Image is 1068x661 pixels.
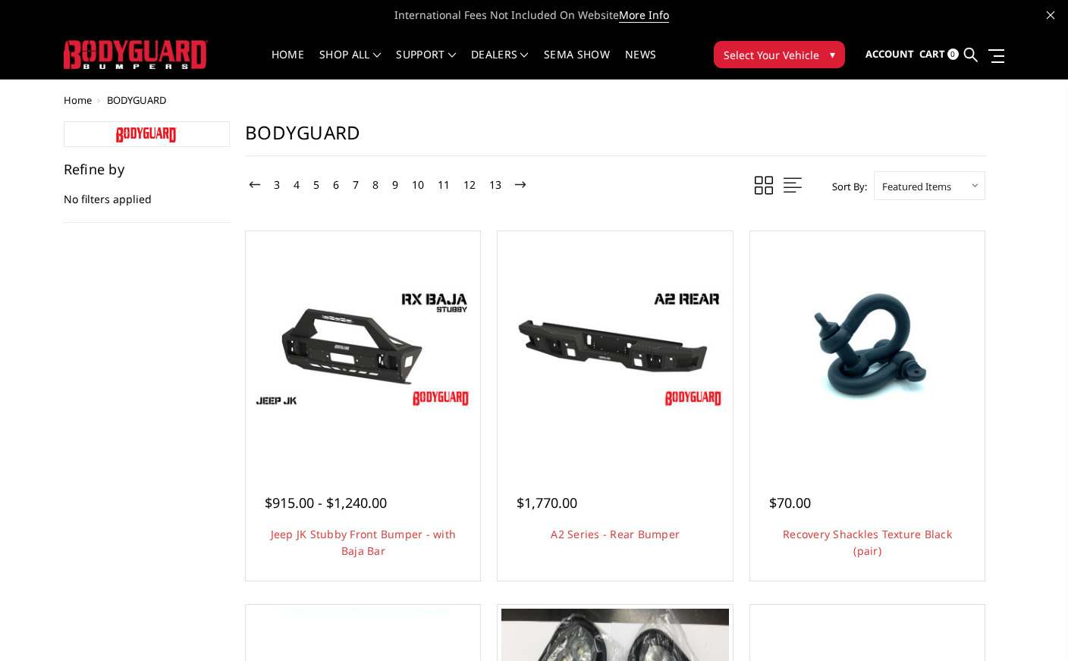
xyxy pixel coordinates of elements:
a: Cart 0 [919,34,959,75]
a: 5 [309,176,323,194]
a: 13 [485,176,505,194]
button: Select Your Vehicle [714,41,845,68]
span: BODYGUARD [107,93,166,107]
a: Jeep JK Stubby Front Bumper - with Baja Bar Front Stubby End Caps w/ Baja Bar (Lights & Winch Sol... [250,235,476,462]
a: Support [396,49,456,79]
a: 3 [270,176,284,194]
a: Home [64,93,92,107]
a: 8 [369,176,382,194]
span: Select Your Vehicle [724,47,819,63]
a: shop all [319,49,381,79]
span: Cart [919,47,945,61]
a: 6 [329,176,343,194]
a: A2 Series - Rear Bumper A2 Series - Rear Bumper [501,235,728,462]
img: BODYGUARD BUMPERS [64,40,208,68]
label: Sort By: [824,175,867,198]
a: A2 Series - Rear Bumper [551,527,680,541]
a: Recovery Shackles Texture Black (pair) [783,527,952,558]
a: Home [272,49,304,79]
a: 9 [388,176,402,194]
a: Jeep JK Stubby Front Bumper - with Baja Bar [271,527,457,558]
a: 7 [349,176,363,194]
h5: Refine by [64,162,231,176]
a: 4 [290,176,303,194]
div: No filters applied [64,162,231,223]
h1: BODYGUARD [245,121,985,156]
a: 12 [460,176,479,194]
span: ▾ [830,46,835,62]
a: Dealers [471,49,529,79]
span: Account [865,47,914,61]
span: $1,770.00 [517,493,577,512]
a: More Info [619,8,669,23]
span: 0 [947,49,959,60]
img: bodyguard-logoonly-red_1544544210__99040.original.jpg [116,127,177,143]
a: 11 [434,176,454,194]
a: SEMA Show [544,49,610,79]
a: 10 [408,176,428,194]
a: News [625,49,656,79]
span: $915.00 - $1,240.00 [265,493,387,512]
a: Recovery Shackles Texture Black (pair) Recovery Shackles Texture Black (pair) [754,235,981,462]
a: Account [865,34,914,75]
span: $70.00 [769,493,811,512]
